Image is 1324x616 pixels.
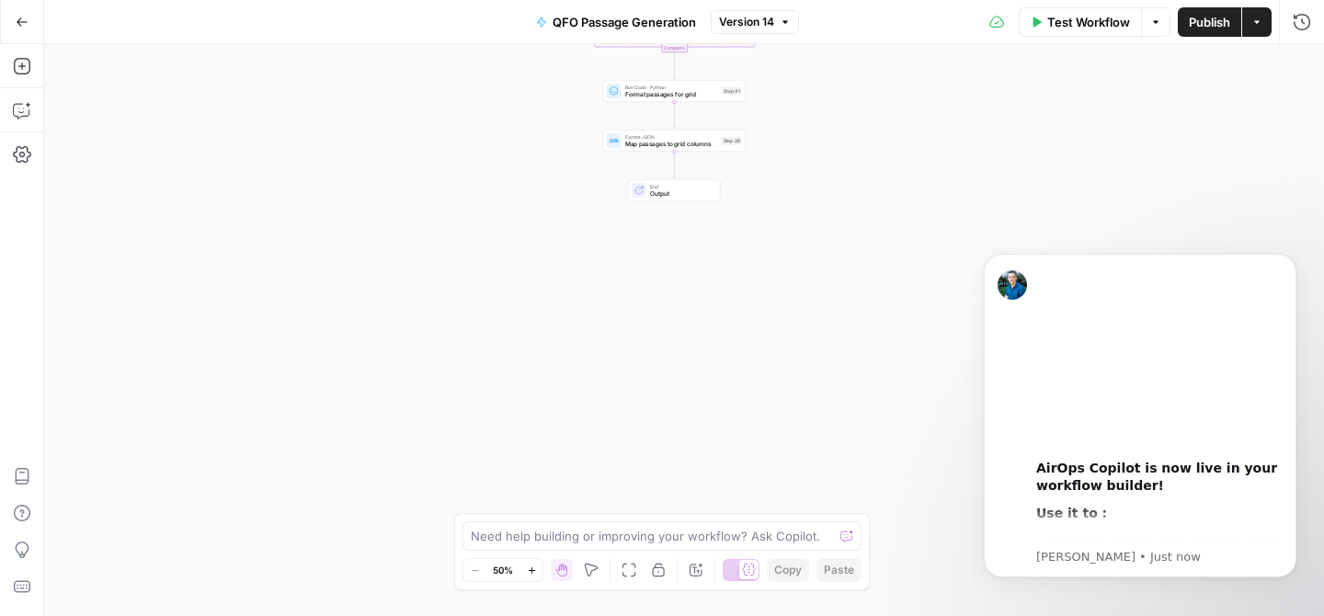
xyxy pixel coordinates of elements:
[711,10,799,34] button: Version 14
[525,7,707,37] button: QFO Passage Generation
[824,562,854,578] span: Paste
[625,90,719,99] span: Format passages for grid
[1189,13,1230,31] span: Publish
[956,226,1324,607] iframe: Intercom notifications message
[722,87,742,96] div: Step 41
[625,140,718,149] span: Map passages to grid columns
[1178,7,1241,37] button: Publish
[625,84,719,91] span: Run Code · Python
[625,133,718,141] span: Format JSON
[673,152,676,178] g: Edge from step_26 to end
[816,558,862,582] button: Paste
[493,563,513,577] span: 50%
[719,14,774,30] span: Version 14
[1047,13,1130,31] span: Test Workflow
[603,130,746,152] div: Format JSONMap passages to grid columnsStep 26
[650,183,713,190] span: End
[673,52,676,79] g: Edge from step_31-iteration-end to step_41
[650,189,713,199] span: Output
[603,80,746,102] div: Run Code · PythonFormat passages for gridStep 41
[661,42,688,52] div: Complete
[673,102,676,129] g: Edge from step_41 to step_26
[553,13,696,31] span: QFO Passage Generation
[767,558,809,582] button: Copy
[774,562,802,578] span: Copy
[603,179,746,201] div: EndOutput
[1019,7,1141,37] button: Test Workflow
[722,137,742,145] div: Step 26
[603,42,746,52] div: Complete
